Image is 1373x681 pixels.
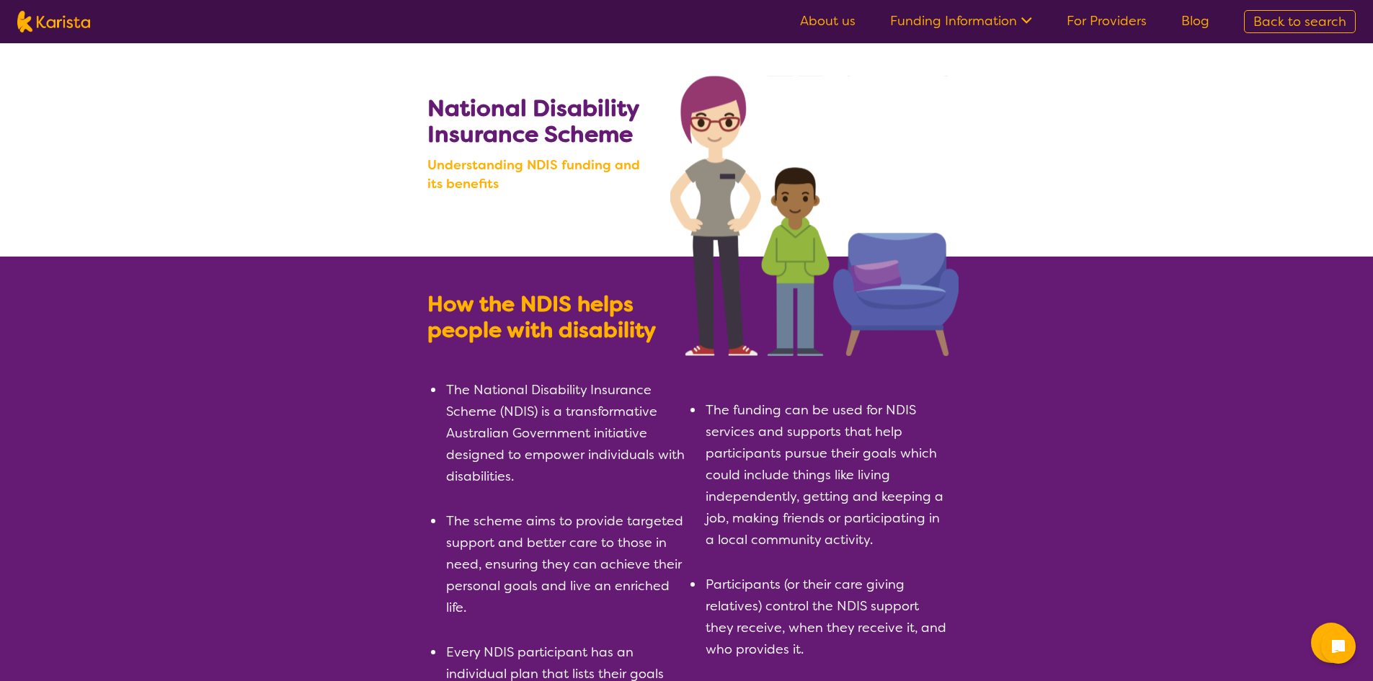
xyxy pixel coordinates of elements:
b: Understanding NDIS funding and its benefits [427,156,657,193]
li: The funding can be used for NDIS services and supports that help participants pursue their goals ... [704,399,946,551]
li: Participants (or their care giving relatives) control the NDIS support they receive, when they re... [704,574,946,660]
img: Karista logo [17,11,90,32]
a: Back to search [1244,10,1356,33]
a: About us [800,12,856,30]
b: How the NDIS helps people with disability [427,290,656,344]
li: The scheme aims to provide targeted support and better care to those in need, ensuring they can a... [445,510,687,618]
span: Back to search [1253,13,1346,30]
a: Funding Information [890,12,1032,30]
b: National Disability Insurance Scheme [427,93,639,149]
button: Channel Menu [1311,623,1351,663]
li: The National Disability Insurance Scheme (NDIS) is a transformative Australian Government initiat... [445,379,687,487]
img: Search NDIS services with Karista [670,76,959,356]
a: For Providers [1067,12,1147,30]
a: Blog [1181,12,1209,30]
